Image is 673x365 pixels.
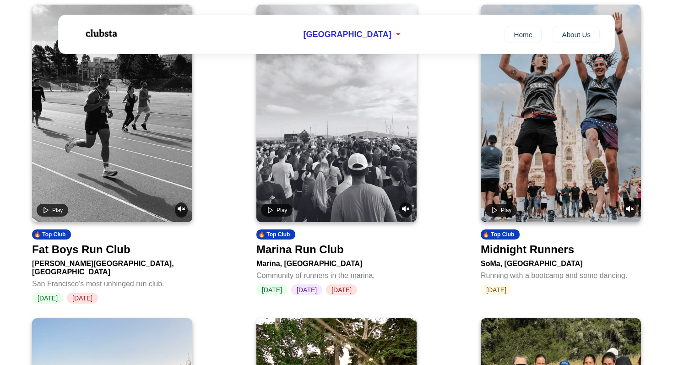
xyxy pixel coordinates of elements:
[485,204,517,217] button: Play video
[261,204,293,217] button: Play video
[399,202,412,218] button: Unmute video
[481,256,641,268] div: SoMa, [GEOGRAPHIC_DATA]
[32,5,192,304] a: Play videoUnmute video🔥 Top ClubFat Boys Run Club[PERSON_NAME][GEOGRAPHIC_DATA], [GEOGRAPHIC_DATA...
[481,268,641,280] div: Running with a bootcamp and some dancing.
[326,284,357,295] span: [DATE]
[553,26,600,43] a: About Us
[256,229,295,240] div: 🔥 Top Club
[256,268,417,280] div: Community of runners in the marina.
[32,256,192,276] div: [PERSON_NAME][GEOGRAPHIC_DATA], [GEOGRAPHIC_DATA]
[505,26,542,43] a: Home
[256,256,417,268] div: Marina, [GEOGRAPHIC_DATA]
[624,202,636,218] button: Unmute video
[32,276,192,288] div: San Francisco's most unhinged run club.
[37,204,68,217] button: Play video
[481,243,574,256] div: Midnight Runners
[175,202,188,218] button: Unmute video
[277,207,287,213] span: Play
[32,293,63,304] span: [DATE]
[32,229,71,240] div: 🔥 Top Club
[256,284,288,295] span: [DATE]
[256,5,417,295] a: Play videoUnmute video🔥 Top ClubMarina Run ClubMarina, [GEOGRAPHIC_DATA]Community of runners in t...
[256,243,344,256] div: Marina Run Club
[73,22,128,45] img: Logo
[32,243,130,256] div: Fat Boys Run Club
[501,207,511,213] span: Play
[67,293,98,304] span: [DATE]
[481,5,641,295] a: Play videoUnmute video🔥 Top ClubMidnight RunnersSoMa, [GEOGRAPHIC_DATA]Running with a bootcamp an...
[291,284,322,295] span: [DATE]
[481,229,520,240] div: 🔥 Top Club
[303,30,391,39] span: [GEOGRAPHIC_DATA]
[481,284,512,295] span: [DATE]
[52,207,63,213] span: Play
